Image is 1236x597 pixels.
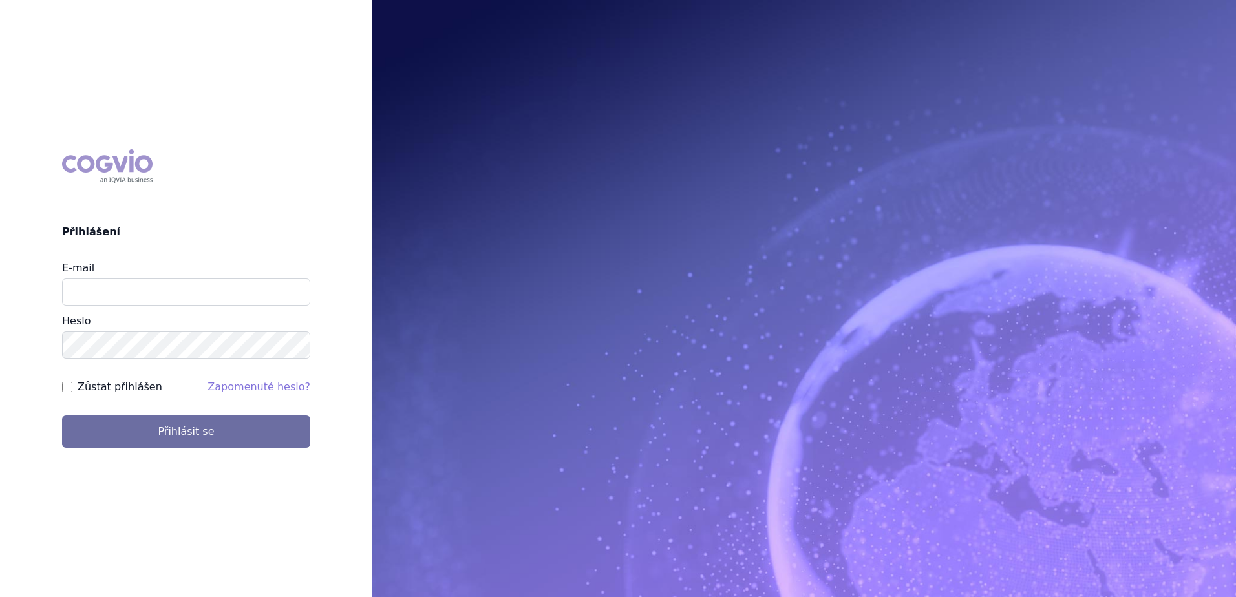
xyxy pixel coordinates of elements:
button: Přihlásit se [62,415,310,448]
label: Heslo [62,315,91,327]
label: E-mail [62,262,94,274]
div: COGVIO [62,149,153,183]
h2: Přihlášení [62,224,310,240]
a: Zapomenuté heslo? [208,381,310,393]
label: Zůstat přihlášen [78,379,162,395]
